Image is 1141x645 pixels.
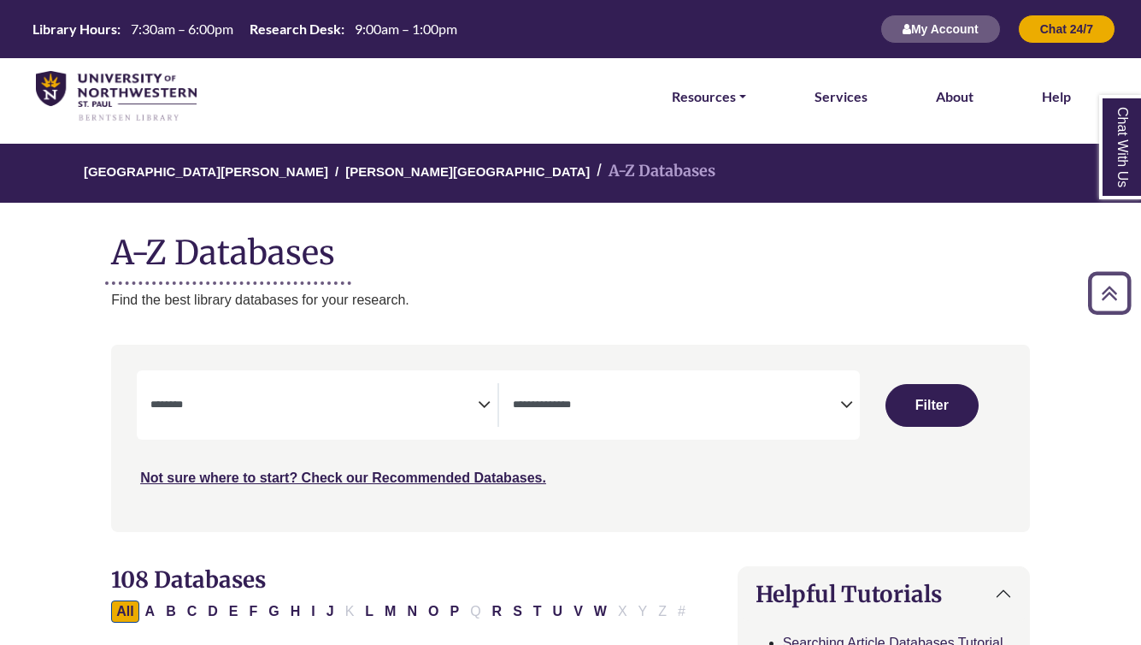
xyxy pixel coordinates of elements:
button: Filter Results D [203,601,223,623]
div: Alpha-list to filter by first letter of database name [111,603,692,618]
a: Back to Top [1082,281,1137,305]
button: My Account [880,15,1001,44]
button: Filter Results N [402,601,422,623]
span: 7:30am – 6:00pm [131,21,233,37]
button: Filter Results H [285,601,306,623]
button: Filter Results V [568,601,588,623]
h1: A-Z Databases [111,220,1030,272]
a: [GEOGRAPHIC_DATA][PERSON_NAME] [84,162,328,179]
a: Resources [672,86,746,108]
button: Filter Results J [321,601,339,623]
textarea: Search [513,399,840,413]
button: Filter Results I [306,601,320,623]
a: Help [1042,86,1071,108]
button: Filter Results G [263,601,284,623]
img: library_home [36,71,197,122]
span: 9:00am – 1:00pm [355,21,457,37]
button: Filter Results S [508,601,527,623]
li: A-Z Databases [590,159,715,184]
button: Helpful Tutorials [738,567,1029,621]
nav: breadcrumb [111,144,1030,203]
p: Find the best library databases for your research. [111,289,1030,311]
textarea: Search [150,399,478,413]
table: Hours Today [26,20,464,36]
button: Filter Results A [140,601,161,623]
button: Filter Results W [589,601,612,623]
a: My Account [880,21,1001,36]
button: Submit for Search Results [885,384,979,427]
button: Filter Results O [423,601,444,623]
button: Filter Results M [379,601,401,623]
a: Hours Today [26,20,464,39]
button: All [111,601,138,623]
button: Filter Results U [548,601,568,623]
button: Filter Results C [182,601,203,623]
a: About [936,86,973,108]
button: Chat 24/7 [1018,15,1115,44]
button: Filter Results P [444,601,464,623]
a: [PERSON_NAME][GEOGRAPHIC_DATA] [345,162,590,179]
a: Not sure where to start? Check our Recommended Databases. [140,470,546,485]
a: Chat 24/7 [1018,21,1115,36]
th: Research Desk: [243,20,345,38]
button: Filter Results E [224,601,244,623]
span: 108 Databases [111,565,266,594]
button: Filter Results B [161,601,181,623]
button: Filter Results F [244,601,263,623]
nav: Search filters [111,345,1030,531]
a: Services [815,86,868,108]
button: Filter Results R [487,601,508,623]
th: Library Hours: [26,20,121,38]
button: Filter Results T [528,601,547,623]
button: Filter Results L [360,601,379,623]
